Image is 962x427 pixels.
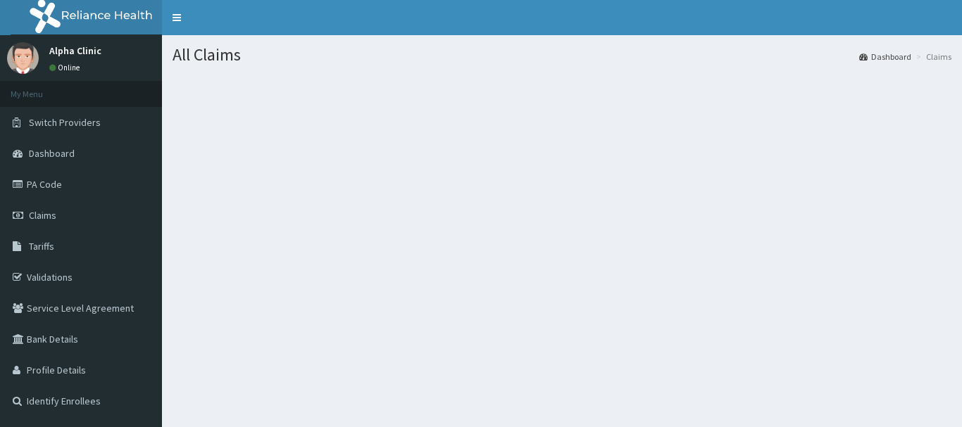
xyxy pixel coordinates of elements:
[859,51,911,63] a: Dashboard
[49,63,83,72] a: Online
[29,240,54,253] span: Tariffs
[913,51,951,63] li: Claims
[7,42,39,74] img: User Image
[29,147,75,160] span: Dashboard
[29,116,101,129] span: Switch Providers
[173,46,951,64] h1: All Claims
[49,46,101,56] p: Alpha Clinic
[29,209,56,222] span: Claims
